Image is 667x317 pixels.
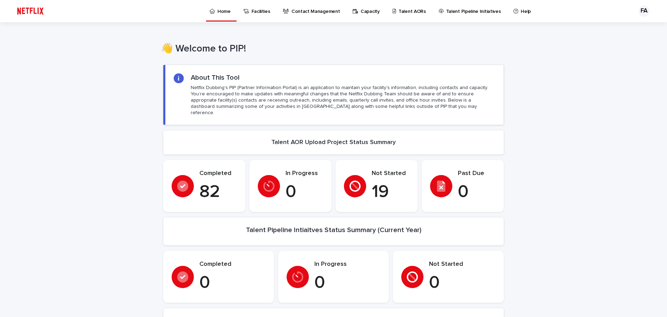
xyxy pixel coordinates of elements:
h2: About This Tool [191,73,240,82]
div: FA [639,6,650,17]
p: 0 [199,272,266,293]
p: Completed [199,261,266,268]
p: 0 [458,182,495,203]
p: 0 [314,272,381,293]
p: Not Started [372,170,409,177]
p: In Progress [314,261,381,268]
img: ifQbXi3ZQGMSEF7WDB7W [14,4,47,18]
h2: Talent AOR Upload Project Status Summary [271,139,396,146]
p: 0 [429,272,495,293]
p: In Progress [286,170,323,177]
h2: Talent Pipeline Intiaitves Status Summary (Current Year) [246,226,421,234]
p: 0 [286,182,323,203]
p: Past Due [458,170,495,177]
p: Netflix Dubbing's PIP (Partner Information Portal) is an application to maintain your facility's ... [191,85,495,116]
h1: 👋 Welcome to PIP! [161,43,501,55]
p: 19 [372,182,409,203]
p: 82 [199,182,237,203]
p: Not Started [429,261,495,268]
p: Completed [199,170,237,177]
